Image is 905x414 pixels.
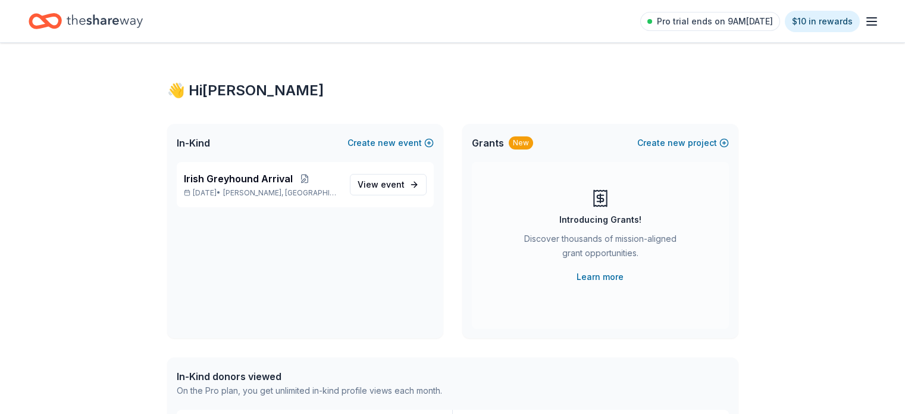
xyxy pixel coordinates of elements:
[29,7,143,35] a: Home
[519,232,681,265] div: Discover thousands of mission-aligned grant opportunities.
[167,81,738,100] div: 👋 Hi [PERSON_NAME]
[577,270,624,284] a: Learn more
[637,136,729,150] button: Createnewproject
[177,369,442,384] div: In-Kind donors viewed
[177,384,442,398] div: On the Pro plan, you get unlimited in-kind profile views each month.
[184,172,293,186] span: Irish Greyhound Arrival
[184,188,340,198] p: [DATE] •
[381,179,405,189] span: event
[785,11,860,32] a: $10 in rewards
[657,14,773,29] span: Pro trial ends on 9AM[DATE]
[668,136,685,150] span: new
[358,178,405,192] span: View
[378,136,396,150] span: new
[177,136,210,150] span: In-Kind
[509,136,533,150] div: New
[350,174,427,195] a: View event
[472,136,504,150] span: Grants
[347,136,434,150] button: Createnewevent
[640,12,780,31] a: Pro trial ends on 9AM[DATE]
[559,213,641,227] div: Introducing Grants!
[223,188,340,198] span: [PERSON_NAME], [GEOGRAPHIC_DATA]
